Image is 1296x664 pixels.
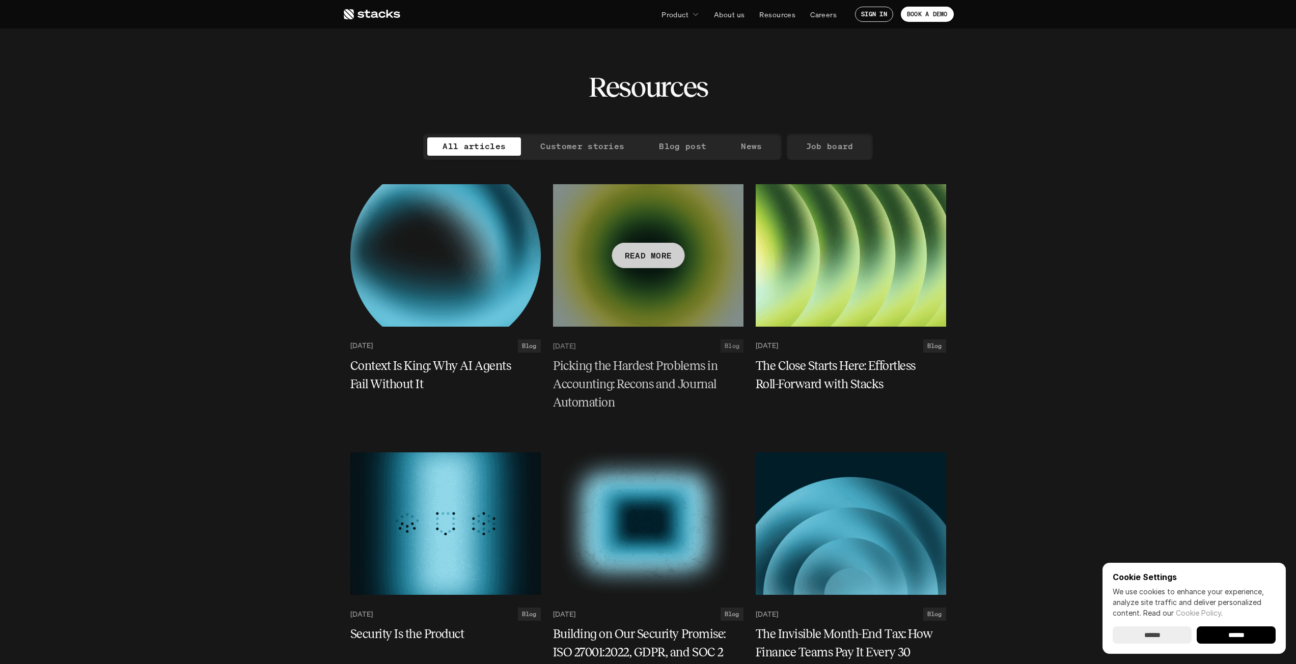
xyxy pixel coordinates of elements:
a: SIGN IN [855,7,893,22]
h2: Blog [927,342,942,350]
a: Blog post [644,137,722,156]
h2: Resources [588,71,708,103]
h2: Blog [725,611,739,618]
h5: The Close Starts Here: Effortless Roll-Forward with Stacks [756,357,934,393]
a: [DATE]Blog [756,339,946,353]
a: About us [708,5,751,23]
a: Picking the Hardest Problems in Accounting: Recons and Journal Automation [553,357,743,412]
p: [DATE] [756,341,778,350]
p: [DATE] [350,610,373,619]
p: SIGN IN [861,11,887,18]
h5: Security Is the Product [350,625,529,643]
p: READ MORE [624,248,672,263]
h5: Context Is King: Why AI Agents Fail Without It [350,357,529,393]
p: [DATE] [756,610,778,619]
a: [DATE]Blog [553,339,743,353]
a: The Close Starts Here: Effortless Roll-Forward with Stacks [756,357,946,393]
p: [DATE] [553,610,575,619]
h2: Blog [522,611,537,618]
a: Privacy Policy [153,46,197,54]
p: Customer stories [540,139,624,154]
a: Job board [791,137,869,156]
p: Cookie Settings [1113,573,1276,581]
p: All articles [443,139,506,154]
a: [DATE]Blog [350,608,541,621]
a: READ MORE [553,184,743,327]
p: Blog post [659,139,706,154]
p: BOOK A DEMO [907,11,948,18]
h2: Blog [927,611,942,618]
p: News [741,139,762,154]
a: Customer stories [525,137,640,156]
a: BOOK A DEMO [901,7,954,22]
a: Security Is the Product [350,625,541,643]
h2: Blog [522,342,537,350]
a: Resources [753,5,802,23]
a: All articles [427,137,521,156]
a: Careers [804,5,843,23]
p: About us [714,9,744,20]
a: [DATE]Blog [756,608,946,621]
p: Resources [759,9,795,20]
a: Cookie Policy [1176,609,1221,617]
p: [DATE] [350,341,373,350]
p: Careers [810,9,837,20]
p: We use cookies to enhance your experience, analyze site traffic and deliver personalized content. [1113,586,1276,618]
a: [DATE]Blog [553,608,743,621]
a: [DATE]Blog [350,339,541,353]
span: Read our . [1143,609,1223,617]
a: News [726,137,777,156]
p: [DATE] [553,341,575,350]
p: Job board [806,139,853,154]
p: Product [661,9,688,20]
a: Context Is King: Why AI Agents Fail Without It [350,357,541,393]
h5: Picking the Hardest Problems in Accounting: Recons and Journal Automation [553,357,731,412]
h2: Blog [725,342,739,350]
